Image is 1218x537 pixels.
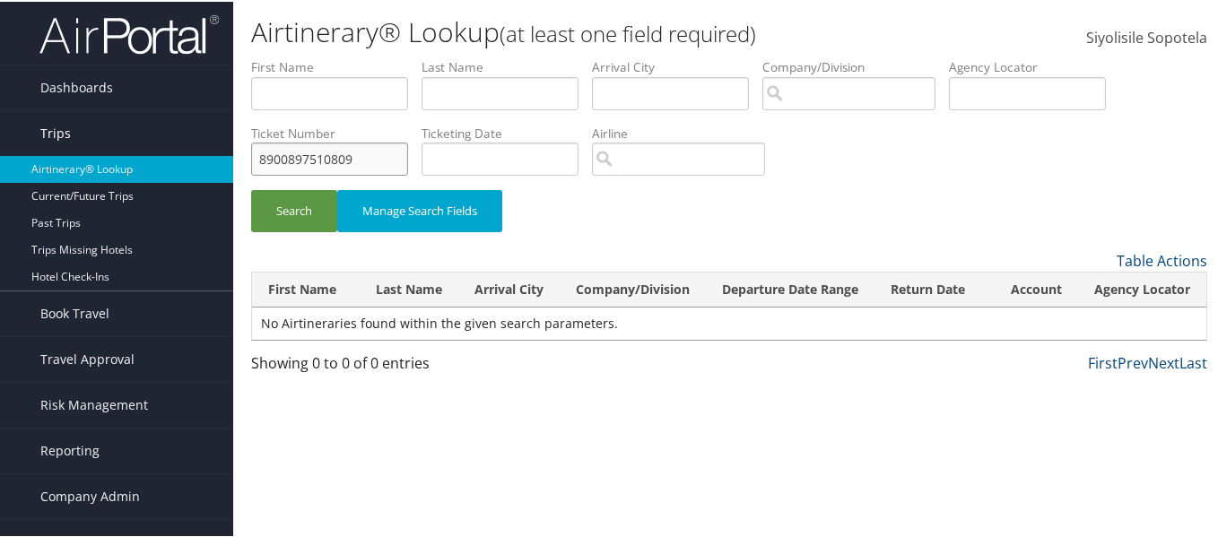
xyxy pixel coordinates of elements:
h1: Airtinerary® Lookup [251,12,889,49]
th: Last Name: activate to sort column ascending [360,271,458,306]
span: Trips [40,109,71,154]
label: First Name [251,56,422,74]
span: Siyolisile Sopotela [1086,26,1207,46]
td: No Airtineraries found within the given search parameters. [252,306,1206,338]
small: (at least one field required) [500,17,756,47]
th: Departure Date Range: activate to sort column ascending [706,271,874,306]
th: Company/Division [560,271,706,306]
a: Prev [1118,351,1148,371]
a: Table Actions [1117,249,1207,269]
a: Last [1179,351,1207,371]
a: Siyolisile Sopotela [1086,9,1207,65]
span: Travel Approval [40,335,135,380]
label: Agency Locator [949,56,1119,74]
img: airportal-logo.png [39,12,219,54]
th: Agency Locator: activate to sort column ascending [1078,271,1206,306]
span: Company Admin [40,472,140,517]
th: Account: activate to sort column ascending [995,271,1078,306]
span: Dashboards [40,64,113,108]
span: Risk Management [40,381,148,426]
label: Company/Division [762,56,949,74]
label: Last Name [422,56,592,74]
span: Reporting [40,427,100,472]
label: Ticketing Date [422,123,592,141]
span: Book Travel [40,290,109,334]
th: Return Date: activate to sort column ascending [874,271,995,306]
div: Showing 0 to 0 of 0 entries [251,351,470,381]
label: Ticket Number [251,123,422,141]
a: First [1088,351,1118,371]
th: Arrival City: activate to sort column ascending [458,271,560,306]
label: Airline [592,123,779,141]
a: Next [1148,351,1179,371]
th: First Name: activate to sort column ascending [252,271,360,306]
button: Search [251,188,337,230]
label: Arrival City [592,56,762,74]
button: Manage Search Fields [337,188,502,230]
